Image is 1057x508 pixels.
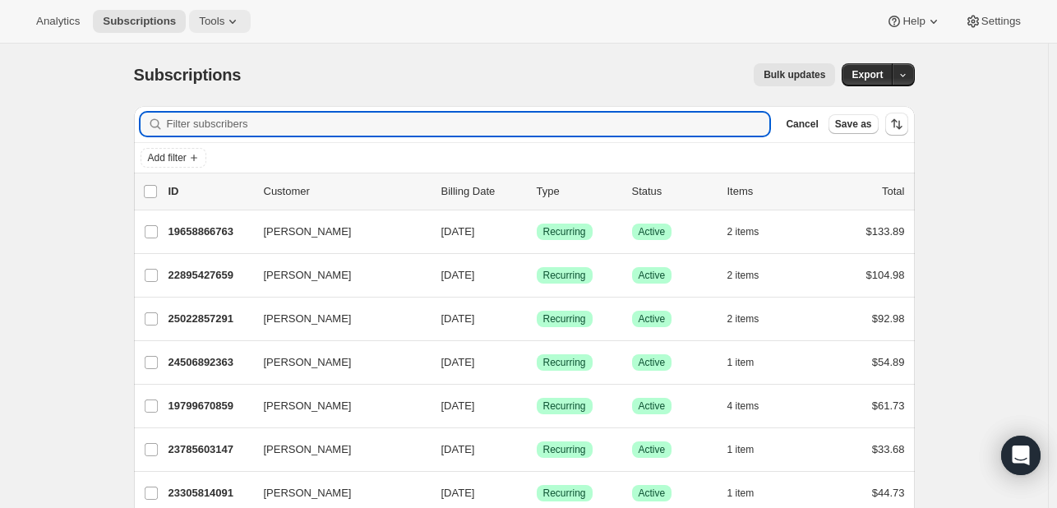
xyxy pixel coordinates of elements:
[254,306,418,332] button: [PERSON_NAME]
[441,183,524,200] p: Billing Date
[93,10,186,33] button: Subscriptions
[852,68,883,81] span: Export
[902,15,925,28] span: Help
[168,267,251,284] p: 22895427659
[168,441,251,458] p: 23785603147
[264,224,352,240] span: [PERSON_NAME]
[872,443,905,455] span: $33.68
[727,399,759,413] span: 4 items
[543,487,586,500] span: Recurring
[727,220,778,243] button: 2 items
[141,148,206,168] button: Add filter
[148,151,187,164] span: Add filter
[981,15,1021,28] span: Settings
[441,356,475,368] span: [DATE]
[639,399,666,413] span: Active
[254,436,418,463] button: [PERSON_NAME]
[254,480,418,506] button: [PERSON_NAME]
[639,356,666,369] span: Active
[264,485,352,501] span: [PERSON_NAME]
[866,225,905,238] span: $133.89
[882,183,904,200] p: Total
[786,118,818,131] span: Cancel
[872,312,905,325] span: $92.98
[543,225,586,238] span: Recurring
[727,443,755,456] span: 1 item
[543,269,586,282] span: Recurring
[727,225,759,238] span: 2 items
[543,399,586,413] span: Recurring
[639,269,666,282] span: Active
[168,354,251,371] p: 24506892363
[872,399,905,412] span: $61.73
[829,114,879,134] button: Save as
[168,224,251,240] p: 19658866763
[639,225,666,238] span: Active
[103,15,176,28] span: Subscriptions
[26,10,90,33] button: Analytics
[727,356,755,369] span: 1 item
[134,66,242,84] span: Subscriptions
[872,356,905,368] span: $54.89
[168,183,251,200] p: ID
[168,351,905,374] div: 24506892363[PERSON_NAME][DATE]SuccessRecurringSuccessActive1 item$54.89
[264,354,352,371] span: [PERSON_NAME]
[639,443,666,456] span: Active
[639,312,666,326] span: Active
[168,220,905,243] div: 19658866763[PERSON_NAME][DATE]SuccessRecurringSuccessActive2 items$133.89
[168,183,905,200] div: IDCustomerBilling DateTypeStatusItemsTotal
[168,398,251,414] p: 19799670859
[727,438,773,461] button: 1 item
[264,183,428,200] p: Customer
[441,312,475,325] span: [DATE]
[639,487,666,500] span: Active
[441,399,475,412] span: [DATE]
[872,487,905,499] span: $44.73
[264,267,352,284] span: [PERSON_NAME]
[168,395,905,418] div: 19799670859[PERSON_NAME][DATE]SuccessRecurringSuccessActive4 items$61.73
[168,438,905,461] div: 23785603147[PERSON_NAME][DATE]SuccessRecurringSuccessActive1 item$33.68
[537,183,619,200] div: Type
[727,487,755,500] span: 1 item
[727,482,773,505] button: 1 item
[727,351,773,374] button: 1 item
[866,269,905,281] span: $104.98
[36,15,80,28] span: Analytics
[764,68,825,81] span: Bulk updates
[543,443,586,456] span: Recurring
[835,118,872,131] span: Save as
[955,10,1031,33] button: Settings
[168,307,905,330] div: 25022857291[PERSON_NAME][DATE]SuccessRecurringSuccessActive2 items$92.98
[1001,436,1041,475] div: Open Intercom Messenger
[264,311,352,327] span: [PERSON_NAME]
[842,63,893,86] button: Export
[441,487,475,499] span: [DATE]
[264,398,352,414] span: [PERSON_NAME]
[441,225,475,238] span: [DATE]
[543,356,586,369] span: Recurring
[779,114,824,134] button: Cancel
[543,312,586,326] span: Recurring
[254,349,418,376] button: [PERSON_NAME]
[189,10,251,33] button: Tools
[727,395,778,418] button: 4 items
[441,269,475,281] span: [DATE]
[254,262,418,289] button: [PERSON_NAME]
[254,393,418,419] button: [PERSON_NAME]
[168,485,251,501] p: 23305814091
[199,15,224,28] span: Tools
[727,269,759,282] span: 2 items
[754,63,835,86] button: Bulk updates
[167,113,770,136] input: Filter subscribers
[632,183,714,200] p: Status
[441,443,475,455] span: [DATE]
[885,113,908,136] button: Sort the results
[727,183,810,200] div: Items
[254,219,418,245] button: [PERSON_NAME]
[727,307,778,330] button: 2 items
[168,264,905,287] div: 22895427659[PERSON_NAME][DATE]SuccessRecurringSuccessActive2 items$104.98
[727,312,759,326] span: 2 items
[876,10,951,33] button: Help
[168,482,905,505] div: 23305814091[PERSON_NAME][DATE]SuccessRecurringSuccessActive1 item$44.73
[168,311,251,327] p: 25022857291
